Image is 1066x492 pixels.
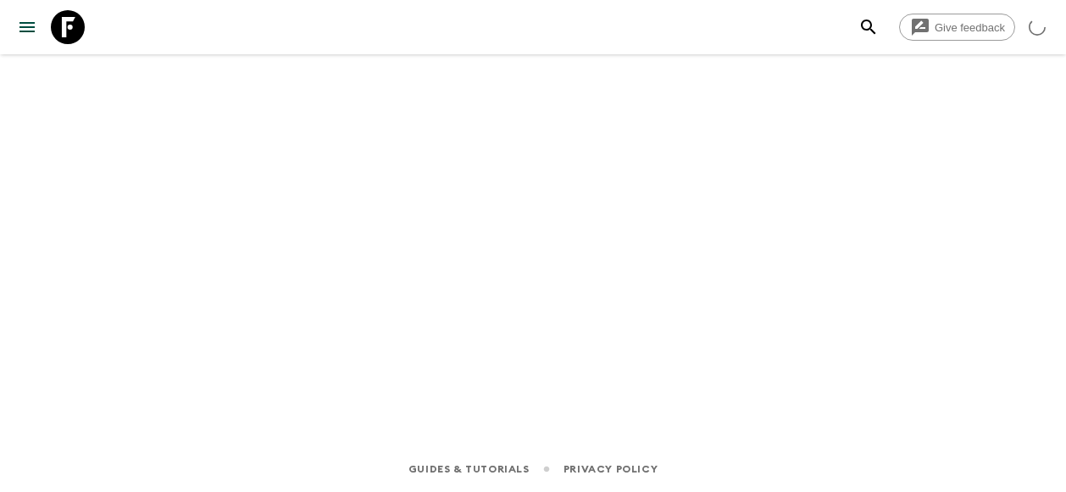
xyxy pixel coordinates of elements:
[852,10,886,44] button: search adventures
[564,460,658,478] a: Privacy Policy
[925,21,1014,34] span: Give feedback
[408,460,530,478] a: Guides & Tutorials
[10,10,44,44] button: menu
[899,14,1015,41] a: Give feedback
